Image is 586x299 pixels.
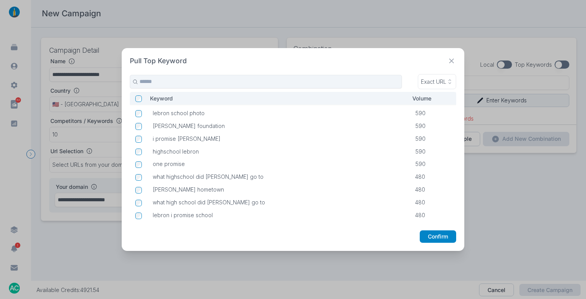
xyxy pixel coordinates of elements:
[153,123,404,130] p: [PERSON_NAME] foundation
[153,135,404,142] p: i promise [PERSON_NAME]
[153,199,404,206] p: what high school did [PERSON_NAME] go to
[153,161,404,168] p: one promise
[421,78,446,85] p: Exact URL
[153,186,404,193] p: [PERSON_NAME] hometown
[415,173,425,180] span: 480
[130,56,187,66] h2: Pull Top Keyword
[415,186,425,193] span: 480
[153,212,404,219] p: lebron i promise school
[418,74,457,90] button: Exact URL
[153,110,404,117] p: lebron school photo
[150,95,400,102] p: Keyword
[415,161,426,167] span: 590
[415,135,426,142] span: 590
[415,199,425,206] span: 480
[415,148,426,155] span: 590
[420,230,456,243] button: Confirm
[415,212,425,218] span: 480
[415,123,426,129] span: 590
[415,110,426,116] span: 590
[153,173,404,180] p: what highschool did [PERSON_NAME] go to
[153,148,404,155] p: highschool lebron
[412,95,447,102] p: Volume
